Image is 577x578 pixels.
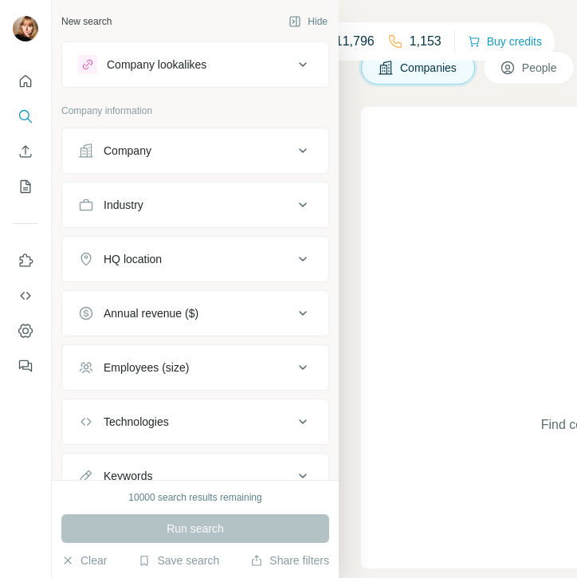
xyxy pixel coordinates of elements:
div: 10000 search results remaining [128,490,261,505]
button: HQ location [62,240,328,278]
button: Enrich CSV [13,137,38,166]
p: 11,796 [336,32,375,51]
h4: Search [361,19,558,41]
button: Share filters [250,552,329,568]
div: Industry [104,197,143,213]
button: Search [13,102,38,131]
div: Company [104,143,151,159]
div: Technologies [104,414,169,430]
p: Company information [61,104,329,118]
button: Use Surfe on LinkedIn [13,246,38,275]
button: Annual revenue ($) [62,294,328,332]
button: My lists [13,172,38,201]
button: Employees (size) [62,348,328,387]
button: Dashboard [13,317,38,345]
button: Feedback [13,352,38,380]
button: Use Surfe API [13,281,38,310]
div: HQ location [104,251,162,267]
button: Keywords [62,457,328,495]
div: Annual revenue ($) [104,305,198,321]
button: Clear [61,552,107,568]
span: People [522,60,559,76]
div: Keywords [104,468,152,484]
button: Quick start [13,67,38,96]
span: Companies [400,60,458,76]
button: Company lookalikes [62,45,328,84]
img: Avatar [13,16,38,41]
p: 1,153 [410,32,442,51]
div: Employees (size) [104,360,189,376]
button: Save search [138,552,219,568]
button: Company [62,132,328,170]
div: New search [61,14,112,29]
button: Industry [62,186,328,224]
button: Buy credits [468,30,542,53]
button: Hide [277,10,339,33]
div: Company lookalikes [107,57,206,73]
button: Technologies [62,403,328,441]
